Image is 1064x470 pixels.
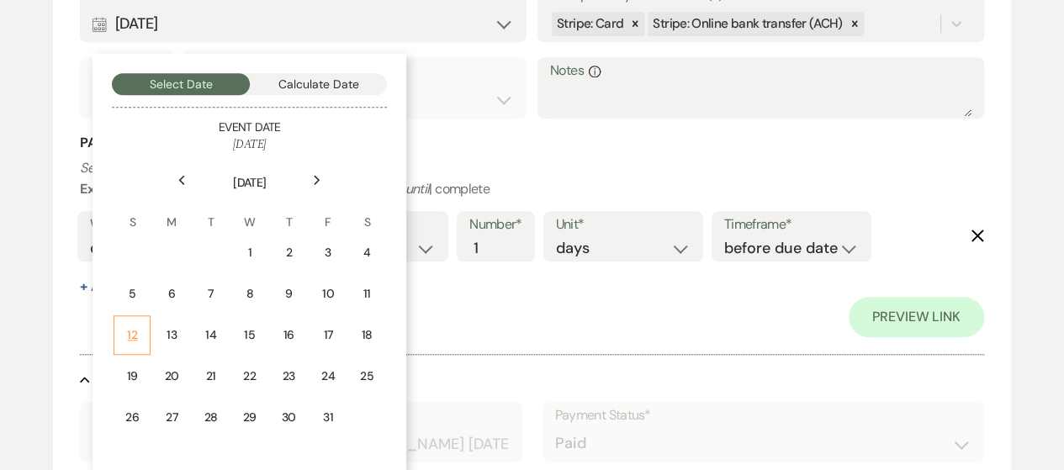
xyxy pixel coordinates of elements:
div: 1 [242,244,257,261]
div: 10 [320,285,336,303]
label: Notes [550,59,971,83]
div: 13 [163,326,179,344]
p: : weekly | | 2 | months | before event date | | complete [80,157,984,200]
th: S [348,193,385,231]
div: 14 [204,326,219,344]
div: 20 [163,367,179,385]
label: Number* [469,213,522,237]
i: Set reminders for this task. [80,159,230,177]
div: 27 [163,409,179,426]
button: + AddAnotherReminder [80,280,246,293]
th: W [231,193,268,231]
div: 4 [359,244,374,261]
div: 19 [124,367,140,385]
div: 29 [242,409,257,426]
div: 18 [359,326,374,344]
div: 2 [281,244,297,261]
div: 21 [204,367,219,385]
th: [DATE] [114,154,385,192]
div: 31 [320,409,336,426]
div: 26 [124,409,140,426]
th: T [270,193,308,231]
div: 11 [359,285,374,303]
div: 3 [320,244,336,261]
div: 8 [242,285,257,303]
label: Timeframe* [724,213,859,237]
button: Calculate Date [250,73,388,95]
div: 6 [163,285,179,303]
div: 15 [242,326,257,344]
label: Who would you like to remind?* [90,213,267,237]
i: until [405,180,430,198]
button: Select Date [112,73,250,95]
div: 24 [320,367,336,385]
div: 25 [359,367,374,385]
th: T [193,193,230,231]
div: 17 [320,326,336,344]
label: Unit* [556,213,691,237]
div: 30 [281,409,297,426]
h6: [DATE] [112,136,387,153]
div: 28 [204,409,219,426]
span: Stripe: Online bank transfer (ACH) [653,15,842,32]
button: Payment #2 [80,372,181,388]
a: Preview Link [849,297,984,337]
div: 5 [124,285,140,303]
span: Stripe: Card [557,15,623,32]
div: 16 [281,326,297,344]
div: 9 [281,285,297,303]
div: 22 [242,367,257,385]
div: 23 [281,367,297,385]
div: 12 [124,326,140,344]
h5: Event Date [112,119,387,136]
h3: Payment Reminder [80,134,984,152]
th: M [152,193,190,231]
th: S [114,193,151,231]
b: Example [80,180,132,198]
th: F [310,193,347,231]
div: [DATE] [93,8,514,40]
label: Payment Status* [555,404,971,428]
div: 7 [204,285,219,303]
